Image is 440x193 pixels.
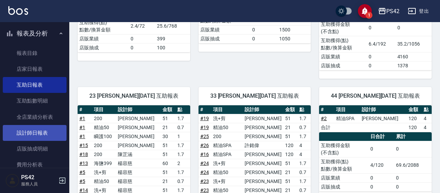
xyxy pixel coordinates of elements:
td: 120 [283,150,298,159]
a: #19 [200,116,209,121]
td: 洗+剪 [211,177,243,186]
td: 0 [396,20,432,36]
th: # [199,105,211,114]
td: 200 [92,141,116,150]
a: #25 [200,134,209,139]
td: 許銘偉 [243,141,283,150]
td: 0.7 [298,123,311,132]
th: 累計 [394,132,432,141]
a: #1 [79,125,85,130]
td: 1378 [396,61,432,70]
td: 4 [422,114,432,123]
th: # [319,105,334,114]
td: [PERSON_NAME] [243,177,283,186]
td: 0 [129,43,156,52]
table: a dense table [319,11,432,70]
td: 51 [283,132,298,141]
a: #23 [200,187,209,193]
td: 6.4/192 [367,36,395,52]
a: #1 [79,134,85,139]
th: 項目 [334,105,360,114]
span: 1 [366,12,372,19]
td: 楊容慈 [116,168,161,177]
td: 1.7 [176,168,190,177]
td: 互助獲得(點) 點數/換算金額 [78,18,129,34]
td: 陳芷涵 [116,150,161,159]
td: 0 [129,34,156,43]
td: 21 [161,123,175,132]
td: 精油50 [92,177,116,186]
td: 楊容慈 [116,177,161,186]
td: [PERSON_NAME] [116,141,161,150]
td: [PERSON_NAME] [116,123,161,132]
td: 2 [176,159,190,168]
a: 店販抽成明細 [3,141,67,157]
th: 項目 [92,105,116,114]
a: #5 [79,178,85,184]
td: 120 [283,141,298,150]
td: [PERSON_NAME] [243,159,283,168]
td: 120 [407,114,422,123]
td: 1050 [278,34,311,43]
td: 4/120 [369,157,394,173]
td: 0 [367,52,395,61]
a: 設計師日報表 [3,125,67,141]
td: 51 [161,114,175,123]
td: 21 [161,177,175,186]
td: 1.7 [298,114,311,123]
a: #14 [79,187,88,193]
th: 金額 [407,105,422,114]
td: 1.7 [298,132,311,141]
td: 洗+剪 [92,168,116,177]
td: 51 [283,114,298,123]
td: 1.7 [176,114,190,123]
table: a dense table [319,105,432,132]
td: 精油SPA [211,150,243,159]
th: 點 [298,105,311,114]
td: 1 [176,132,190,141]
td: 精油50 [211,123,243,132]
a: #13 [79,161,88,166]
td: 21 [283,123,298,132]
a: 互助日報表 [3,77,67,93]
img: Logo [8,6,28,15]
td: 洗+剪 [211,159,243,168]
td: 互助獲得(點) 點數/換算金額 [319,36,367,52]
td: [PERSON_NAME] [243,150,283,159]
div: PS42 [386,7,399,16]
button: 登出 [405,5,432,18]
th: 項目 [211,105,243,114]
td: 互助獲得(點) 點數/換算金額 [319,157,368,173]
th: 設計師 [360,105,407,114]
td: 店販業績 [319,52,367,61]
td: 0 [394,182,432,191]
td: 200 [211,132,243,141]
a: #18 [79,152,88,157]
button: 報表及分析 [3,25,67,42]
td: 200 [92,150,116,159]
h5: PS42 [21,174,56,181]
td: 0.7 [176,177,190,186]
td: 0 [367,61,395,70]
td: 0 [250,34,278,43]
button: save [358,4,372,18]
th: # [78,105,92,114]
td: 30 [161,132,175,141]
th: 日合計 [369,132,394,141]
td: 1.7 [176,141,190,150]
td: [PERSON_NAME] [243,132,283,141]
td: 4 [298,150,311,159]
td: 洗+剪 [211,114,243,123]
td: 0 [250,25,278,34]
td: 店販抽成 [319,182,368,191]
td: 1.7 [176,150,190,159]
th: 點 [422,105,432,114]
button: PS42 [375,4,402,18]
td: 120 [407,123,422,132]
a: #23 [200,178,209,184]
a: 店家日報表 [3,61,67,77]
td: 店販業績 [78,34,129,43]
a: 報表目錄 [3,45,67,61]
td: [PERSON_NAME] [360,114,407,123]
span: 44 [PERSON_NAME][DATE] 互助報表 [327,93,423,99]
